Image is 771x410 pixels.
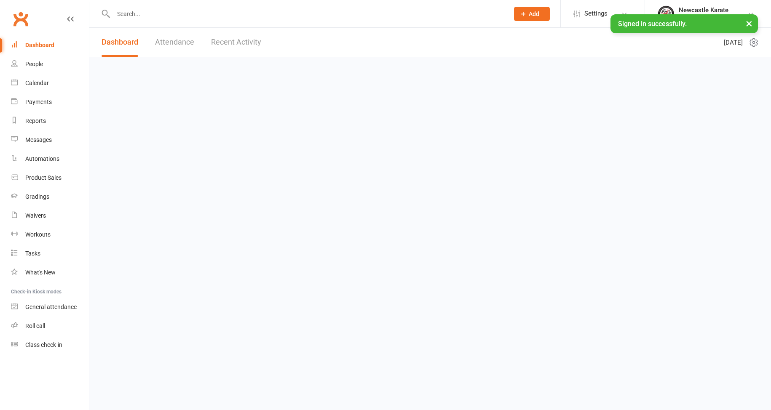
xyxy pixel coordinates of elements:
a: Dashboard [102,28,138,57]
a: Calendar [11,74,89,93]
div: General attendance [25,304,77,310]
div: Roll call [25,322,45,329]
a: What's New [11,263,89,282]
a: Recent Activity [211,28,261,57]
span: Add [529,11,539,17]
div: Waivers [25,212,46,219]
div: Dashboard [25,42,54,48]
button: Add [514,7,550,21]
a: People [11,55,89,74]
div: Workouts [25,231,51,238]
a: Waivers [11,206,89,225]
div: Class check-in [25,341,62,348]
a: Roll call [11,317,89,335]
a: Automations [11,149,89,168]
a: General attendance kiosk mode [11,298,89,317]
a: Attendance [155,28,194,57]
a: Class kiosk mode [11,335,89,354]
a: Messages [11,130,89,149]
a: Clubworx [10,8,31,29]
div: People [25,61,43,67]
span: Signed in successfully. [618,20,687,28]
a: Payments [11,93,89,112]
div: Automations [25,155,59,162]
button: × [742,14,757,32]
span: Settings [584,4,608,23]
img: thumb_image1757378539.png [658,5,675,22]
div: Gradings [25,193,49,200]
a: Gradings [11,187,89,206]
div: Newcastle Karate [679,14,728,21]
a: Tasks [11,244,89,263]
a: Reports [11,112,89,130]
div: Calendar [25,80,49,86]
a: Product Sales [11,168,89,187]
input: Search... [111,8,503,20]
span: [DATE] [724,37,743,48]
div: Newcastle Karate [679,6,728,14]
div: Reports [25,117,46,124]
div: Product Sales [25,174,62,181]
div: What's New [25,269,56,276]
a: Dashboard [11,36,89,55]
div: Payments [25,99,52,105]
a: Workouts [11,225,89,244]
div: Messages [25,136,52,143]
div: Tasks [25,250,40,257]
